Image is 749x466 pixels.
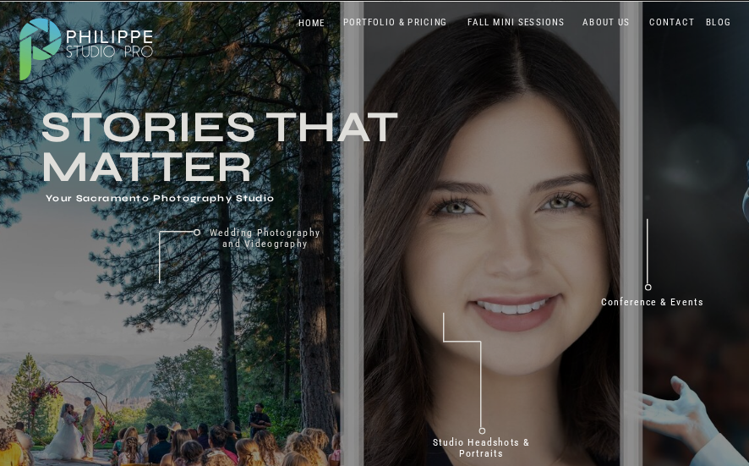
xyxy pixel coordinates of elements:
a: Studio Headshots & Portraits [418,436,545,463]
h1: Your Sacramento Photography Studio [46,193,289,206]
a: BLOG [703,17,734,29]
a: Conference & Events [593,296,713,313]
a: FALL MINI SESSIONS [464,17,568,29]
a: HOME [285,18,338,30]
a: Wedding Photography and Videography [200,227,331,260]
a: CONTACT [647,17,698,29]
a: PORTFOLIO & PRICING [338,17,452,29]
h3: Stories that Matter [41,107,444,184]
a: ABOUT US [580,17,633,29]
